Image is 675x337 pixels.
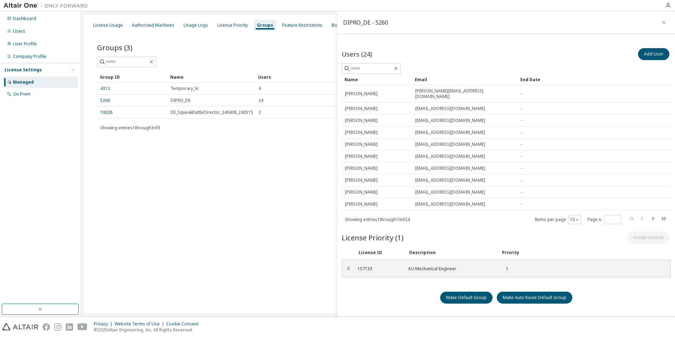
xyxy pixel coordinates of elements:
[345,142,378,147] span: [PERSON_NAME]
[345,106,378,111] span: [PERSON_NAME]
[345,130,378,135] span: [PERSON_NAME]
[535,215,581,224] span: Items per page
[415,189,485,195] span: [EMAIL_ADDRESS][DOMAIN_NAME]
[521,154,522,159] span: -
[501,266,508,272] div: 1
[170,71,252,83] div: Name
[171,86,199,91] span: Temporary_lic
[345,216,410,222] span: Showing entries 1 through 10 of 24
[93,22,123,28] div: License Usage
[627,232,669,244] button: Assign License
[13,16,36,21] div: Dashboard
[520,74,651,85] div: End Date
[521,201,522,207] span: -
[587,215,621,224] span: Page n.
[257,22,273,28] div: Groups
[358,266,400,272] div: 157133
[345,201,378,207] span: [PERSON_NAME]
[409,250,494,255] div: Description
[497,292,572,304] button: Make Auto Route Default Group
[217,22,248,28] div: License Priority
[415,201,485,207] span: [EMAIL_ADDRESS][DOMAIN_NAME]
[345,154,378,159] span: [PERSON_NAME]
[132,22,174,28] div: Authorized Machines
[43,323,50,331] img: facebook.svg
[415,142,485,147] span: [EMAIL_ADDRESS][DOMAIN_NAME]
[570,217,579,222] button: 10
[4,2,91,9] img: Altair One
[408,266,493,272] div: AU Mechanical Engineer
[345,166,378,171] span: [PERSON_NAME]
[97,43,133,52] span: Groups (3)
[359,250,401,255] div: License ID
[100,71,165,83] div: Group ID
[171,110,253,115] span: DE_SqueakRattleDirector_240408_240515
[415,130,485,135] span: [EMAIL_ADDRESS][DOMAIN_NAME]
[521,91,522,97] span: -
[342,50,372,58] span: Users (24)
[415,177,485,183] span: [EMAIL_ADDRESS][DOMAIN_NAME]
[332,22,364,28] div: Borrow Settings
[440,292,493,304] button: Make Default Group
[115,321,166,327] div: Website Terms of Use
[166,321,202,327] div: Cookie Consent
[345,118,378,123] span: [PERSON_NAME]
[282,22,322,28] div: Feature Restrictions
[415,74,515,85] div: Email
[415,106,485,111] span: [EMAIL_ADDRESS][DOMAIN_NAME]
[100,125,160,131] span: Showing entries 1 through 3 of 3
[415,166,485,171] span: [EMAIL_ADDRESS][DOMAIN_NAME]
[77,323,88,331] img: youtube.svg
[415,154,485,159] span: [EMAIL_ADDRESS][DOMAIN_NAME]
[94,327,202,333] p: © 2025 Altair Engineering, Inc. All Rights Reserved.
[258,71,639,83] div: Users
[94,321,115,327] div: Privacy
[638,48,669,60] button: Add User
[13,41,37,47] div: User Profile
[345,177,378,183] span: [PERSON_NAME]
[2,323,38,331] img: altair_logo.svg
[13,54,46,59] div: Company Profile
[342,233,404,242] span: License Priority (1)
[345,74,409,85] div: Name
[521,118,522,123] span: -
[258,110,261,115] span: 2
[54,323,62,331] img: instagram.svg
[13,28,25,34] div: Users
[345,189,378,195] span: [PERSON_NAME]
[100,86,110,91] a: 4312
[184,22,208,28] div: Usage Logs
[346,266,351,272] div: ⠿
[343,20,388,25] div: DIPRO_DE - 5260
[100,98,110,103] a: 5260
[258,86,261,91] span: 4
[100,110,112,115] a: 10028
[258,98,263,103] span: 24
[521,177,522,183] span: -
[345,91,378,97] span: [PERSON_NAME]
[502,250,519,255] div: Priority
[521,130,522,135] span: -
[171,98,191,103] span: DIPRO_DE
[13,91,31,97] div: On Prem
[66,323,73,331] img: linkedin.svg
[521,106,522,111] span: -
[5,67,42,73] div: License Settings
[415,88,514,99] span: [PERSON_NAME][EMAIL_ADDRESS][DOMAIN_NAME]
[521,142,522,147] span: -
[521,189,522,195] span: -
[521,166,522,171] span: -
[13,79,34,85] div: Managed
[415,118,485,123] span: [EMAIL_ADDRESS][DOMAIN_NAME]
